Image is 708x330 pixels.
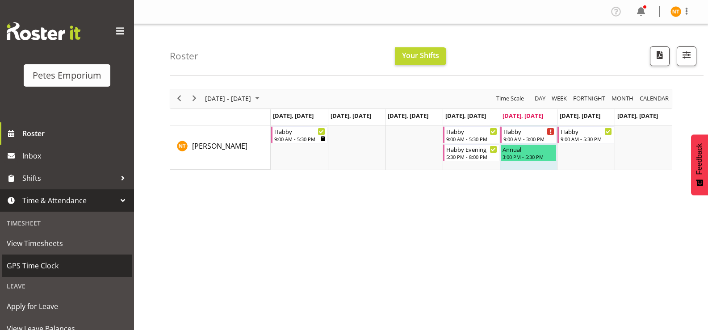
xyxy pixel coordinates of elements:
[446,135,497,142] div: 9:00 AM - 5:30 PM
[172,89,187,108] div: previous period
[445,112,486,120] span: [DATE], [DATE]
[495,93,525,104] span: Time Scale
[2,255,132,277] a: GPS Time Clock
[561,127,612,136] div: Habby
[273,112,314,120] span: [DATE], [DATE]
[22,194,116,207] span: Time & Attendance
[2,277,132,295] div: Leave
[274,127,325,136] div: Habby
[7,259,127,272] span: GPS Time Clock
[204,93,264,104] button: August 2025
[22,127,130,140] span: Roster
[691,134,708,195] button: Feedback - Show survey
[33,69,101,82] div: Petes Emporium
[22,149,130,163] span: Inbox
[534,93,546,104] span: Day
[443,126,499,143] div: Nicole Thomson"s event - Habby Begin From Thursday, August 21, 2025 at 9:00:00 AM GMT+12:00 Ends ...
[192,141,247,151] a: [PERSON_NAME]
[446,153,497,160] div: 5:30 PM - 8:00 PM
[274,135,325,142] div: 9:00 AM - 5:30 PM
[22,171,116,185] span: Shifts
[610,93,635,104] button: Timeline Month
[395,47,446,65] button: Your Shifts
[7,300,127,313] span: Apply for Leave
[331,112,371,120] span: [DATE], [DATE]
[551,93,568,104] span: Week
[561,135,612,142] div: 9:00 AM - 5:30 PM
[173,93,185,104] button: Previous
[7,22,80,40] img: Rosterit website logo
[2,214,132,232] div: Timesheet
[550,93,569,104] button: Timeline Week
[670,6,681,17] img: nicole-thomson8388.jpg
[557,126,614,143] div: Nicole Thomson"s event - Habby Begin From Saturday, August 23, 2025 at 9:00:00 AM GMT+12:00 Ends ...
[446,127,497,136] div: Habby
[202,89,265,108] div: August 18 - 24, 2025
[677,46,696,66] button: Filter Shifts
[503,153,554,160] div: 3:00 PM - 5:30 PM
[446,145,497,154] div: Habby Evening
[170,51,198,61] h4: Roster
[187,89,202,108] div: next period
[650,46,670,66] button: Download a PDF of the roster according to the set date range.
[695,143,704,175] span: Feedback
[572,93,606,104] span: Fortnight
[7,237,127,250] span: View Timesheets
[170,125,271,170] td: Nicole Thomson resource
[402,50,439,60] span: Your Shifts
[204,93,252,104] span: [DATE] - [DATE]
[495,93,526,104] button: Time Scale
[503,135,554,142] div: 9:00 AM - 3:00 PM
[503,145,554,154] div: Annual
[639,93,670,104] span: calendar
[271,126,327,143] div: Nicole Thomson"s event - Habby Begin From Monday, August 18, 2025 at 9:00:00 AM GMT+12:00 Ends At...
[189,93,201,104] button: Next
[500,126,557,143] div: Nicole Thomson"s event - Habby Begin From Friday, August 22, 2025 at 9:00:00 AM GMT+12:00 Ends At...
[271,125,672,170] table: Timeline Week of August 22, 2025
[443,144,499,161] div: Nicole Thomson"s event - Habby Evening Begin From Thursday, August 21, 2025 at 5:30:00 PM GMT+12:...
[2,295,132,317] a: Apply for Leave
[572,93,607,104] button: Fortnight
[560,112,600,120] span: [DATE], [DATE]
[617,112,658,120] span: [DATE], [DATE]
[533,93,547,104] button: Timeline Day
[500,144,557,161] div: Nicole Thomson"s event - Annual Begin From Friday, August 22, 2025 at 3:00:00 PM GMT+12:00 Ends A...
[611,93,634,104] span: Month
[170,89,672,170] div: Timeline Week of August 22, 2025
[388,112,428,120] span: [DATE], [DATE]
[2,232,132,255] a: View Timesheets
[503,127,554,136] div: Habby
[638,93,670,104] button: Month
[503,112,543,120] span: [DATE], [DATE]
